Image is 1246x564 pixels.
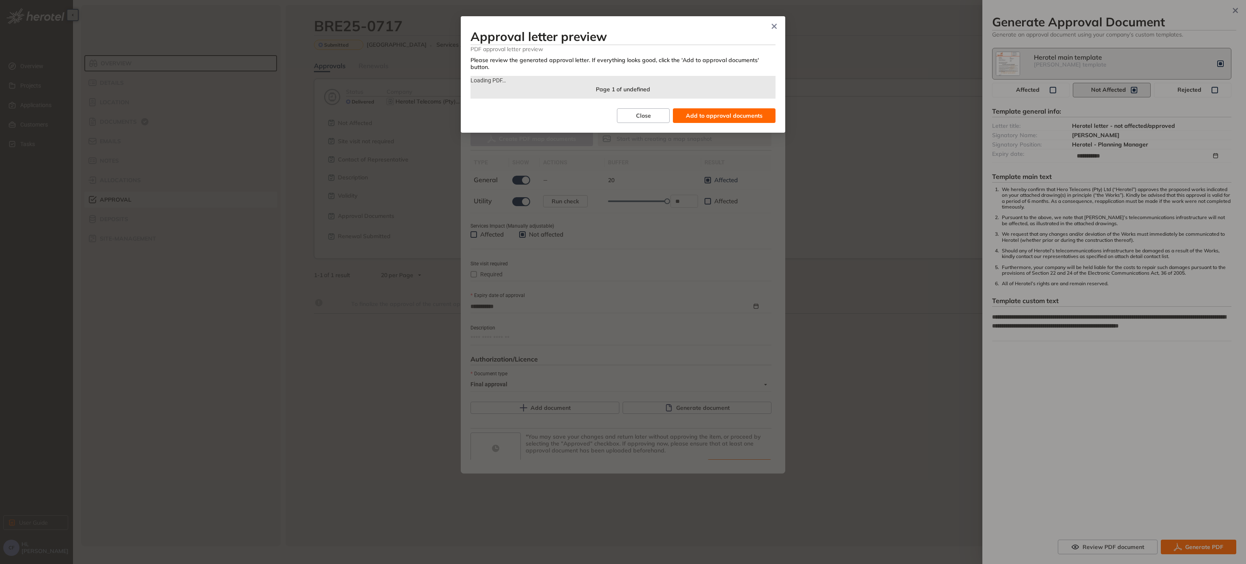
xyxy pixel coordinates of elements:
[763,16,785,38] button: Close
[686,111,763,120] span: Add to approval documents
[470,29,776,44] h3: Approval letter preview
[636,111,651,120] span: Close
[673,108,776,123] button: Add to approval documents
[617,108,670,123] button: Close
[596,86,650,93] span: Page 1 of undefined
[470,76,776,85] div: Loading PDF…
[470,57,776,71] div: Please review the generated approval letter. If everything looks good, click the 'Add to approval...
[470,45,776,53] span: PDF approval letter preview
